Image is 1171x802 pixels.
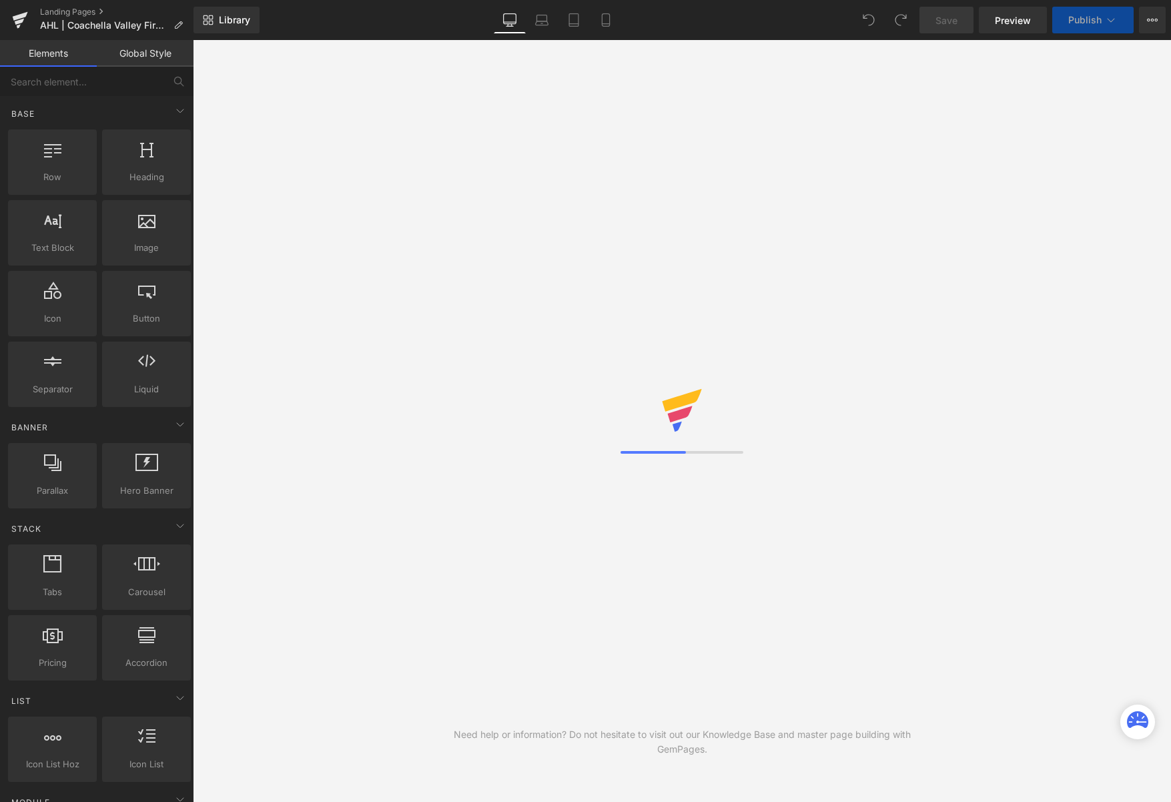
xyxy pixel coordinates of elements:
[558,7,590,33] a: Tablet
[10,695,33,707] span: List
[106,656,187,670] span: Accordion
[1139,7,1166,33] button: More
[935,13,957,27] span: Save
[12,312,93,326] span: Icon
[106,484,187,498] span: Hero Banner
[40,20,168,31] span: AHL | Coachella Valley Firebirds | Fuego
[219,14,250,26] span: Library
[12,382,93,396] span: Separator
[10,107,36,120] span: Base
[12,656,93,670] span: Pricing
[12,585,93,599] span: Tabs
[855,7,882,33] button: Undo
[494,7,526,33] a: Desktop
[995,13,1031,27] span: Preview
[10,421,49,434] span: Banner
[12,170,93,184] span: Row
[1068,15,1102,25] span: Publish
[887,7,914,33] button: Redo
[106,382,187,396] span: Liquid
[12,757,93,771] span: Icon List Hoz
[106,585,187,599] span: Carousel
[106,757,187,771] span: Icon List
[40,7,193,17] a: Landing Pages
[12,241,93,255] span: Text Block
[438,727,927,757] div: Need help or information? Do not hesitate to visit out our Knowledge Base and master page buildin...
[12,484,93,498] span: Parallax
[193,7,260,33] a: New Library
[106,312,187,326] span: Button
[526,7,558,33] a: Laptop
[106,170,187,184] span: Heading
[590,7,622,33] a: Mobile
[1052,7,1134,33] button: Publish
[106,241,187,255] span: Image
[10,522,43,535] span: Stack
[979,7,1047,33] a: Preview
[97,40,193,67] a: Global Style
